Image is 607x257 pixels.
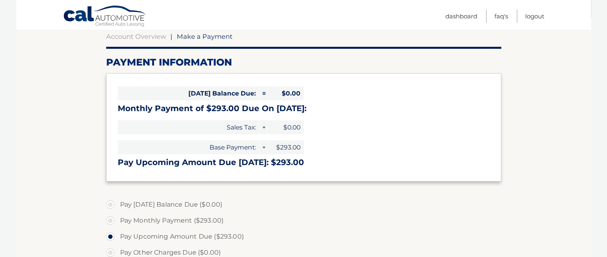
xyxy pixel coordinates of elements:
[170,32,172,40] span: |
[118,86,259,100] span: [DATE] Balance Due:
[259,120,267,134] span: +
[106,56,501,68] h2: Payment Information
[118,104,490,114] h3: Monthly Payment of $293.00 Due On [DATE]:
[63,5,147,28] a: Cal Automotive
[268,86,304,100] span: $0.00
[494,10,508,23] a: FAQ's
[525,10,544,23] a: Logout
[268,140,304,154] span: $293.00
[259,86,267,100] span: =
[118,140,259,154] span: Base Payment:
[445,10,477,23] a: Dashboard
[106,197,501,213] label: Pay [DATE] Balance Due ($0.00)
[106,32,166,40] a: Account Overview
[118,120,259,134] span: Sales Tax:
[268,120,304,134] span: $0.00
[106,229,501,245] label: Pay Upcoming Amount Due ($293.00)
[118,157,490,167] h3: Pay Upcoming Amount Due [DATE]: $293.00
[177,32,233,40] span: Make a Payment
[259,140,267,154] span: +
[106,213,501,229] label: Pay Monthly Payment ($293.00)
